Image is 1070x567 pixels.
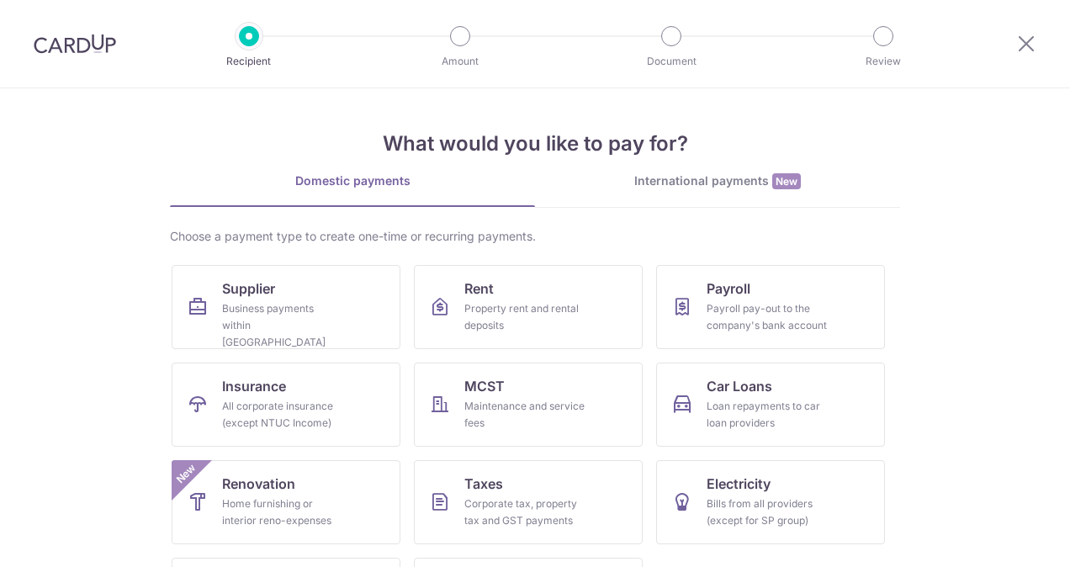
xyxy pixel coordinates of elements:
[821,53,946,70] p: Review
[464,300,585,334] div: Property rent and rental deposits
[464,376,505,396] span: MCST
[464,474,503,494] span: Taxes
[172,265,400,349] a: SupplierBusiness payments within [GEOGRAPHIC_DATA]
[656,460,885,544] a: ElectricityBills from all providers (except for SP group)
[222,495,343,529] div: Home furnishing or interior reno-expenses
[464,495,585,529] div: Corporate tax, property tax and GST payments
[707,495,828,529] div: Bills from all providers (except for SP group)
[34,34,116,54] img: CardUp
[170,172,535,189] div: Domestic payments
[172,363,400,447] a: InsuranceAll corporate insurance (except NTUC Income)
[464,398,585,432] div: Maintenance and service fees
[222,376,286,396] span: Insurance
[414,265,643,349] a: RentProperty rent and rental deposits
[535,172,900,190] div: International payments
[656,363,885,447] a: Car LoansLoan repayments to car loan providers
[222,300,343,351] div: Business payments within [GEOGRAPHIC_DATA]
[707,398,828,432] div: Loan repayments to car loan providers
[772,173,801,189] span: New
[609,53,734,70] p: Document
[170,129,900,159] h4: What would you like to pay for?
[187,53,311,70] p: Recipient
[707,376,772,396] span: Car Loans
[656,265,885,349] a: PayrollPayroll pay-out to the company's bank account
[172,460,400,544] a: RenovationHome furnishing or interior reno-expensesNew
[398,53,522,70] p: Amount
[707,278,750,299] span: Payroll
[222,278,275,299] span: Supplier
[172,460,200,488] span: New
[414,460,643,544] a: TaxesCorporate tax, property tax and GST payments
[222,474,295,494] span: Renovation
[707,300,828,334] div: Payroll pay-out to the company's bank account
[707,474,771,494] span: Electricity
[414,363,643,447] a: MCSTMaintenance and service fees
[222,398,343,432] div: All corporate insurance (except NTUC Income)
[464,278,494,299] span: Rent
[170,228,900,245] div: Choose a payment type to create one-time or recurring payments.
